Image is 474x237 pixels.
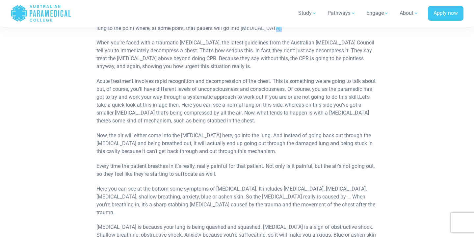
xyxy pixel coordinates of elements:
[362,4,393,22] a: Engage
[396,4,423,22] a: About
[96,186,375,216] span: Here you can see at the bottom some symptoms of [MEDICAL_DATA]. It includes [MEDICAL_DATA], [MEDI...
[96,77,377,125] p: Let’s take a quick look at this image then. Here you can see a normal lung on this side, whereas ...
[96,39,374,69] span: When you’re faced with a traumatic [MEDICAL_DATA], the latest guidelines from the Australian [MED...
[96,78,376,100] span: Acute treatment involves rapid recognition and decompression of the chest. This is something we a...
[11,3,71,24] a: Australian Paramedical College
[428,6,463,21] a: Apply now
[96,163,375,177] span: Every time the patient breathes in it’s really, really painful for that patient. Not only is it p...
[324,4,360,22] a: Pathways
[294,4,321,22] a: Study
[96,132,373,154] span: Now, the air will either come into the [MEDICAL_DATA] here, go into the lung. And instead of goin...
